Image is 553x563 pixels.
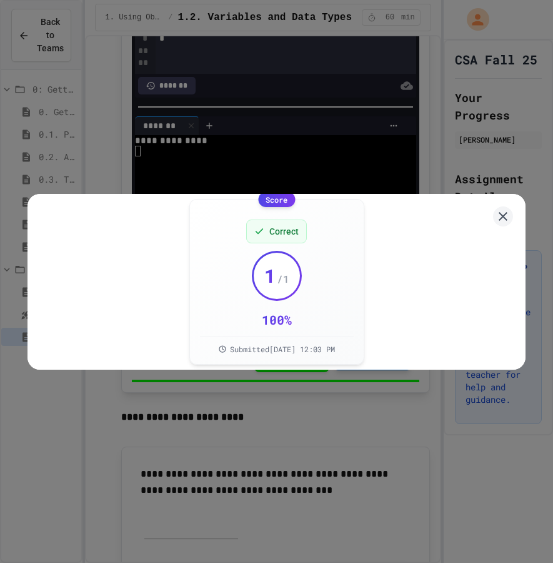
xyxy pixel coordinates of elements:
span: 1 [264,265,276,287]
span: Correct [269,225,299,238]
span: / 1 [277,271,289,287]
div: Score [258,192,295,207]
span: Submitted [DATE] 12:03 PM [230,344,335,354]
div: 100 % [262,311,292,328]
